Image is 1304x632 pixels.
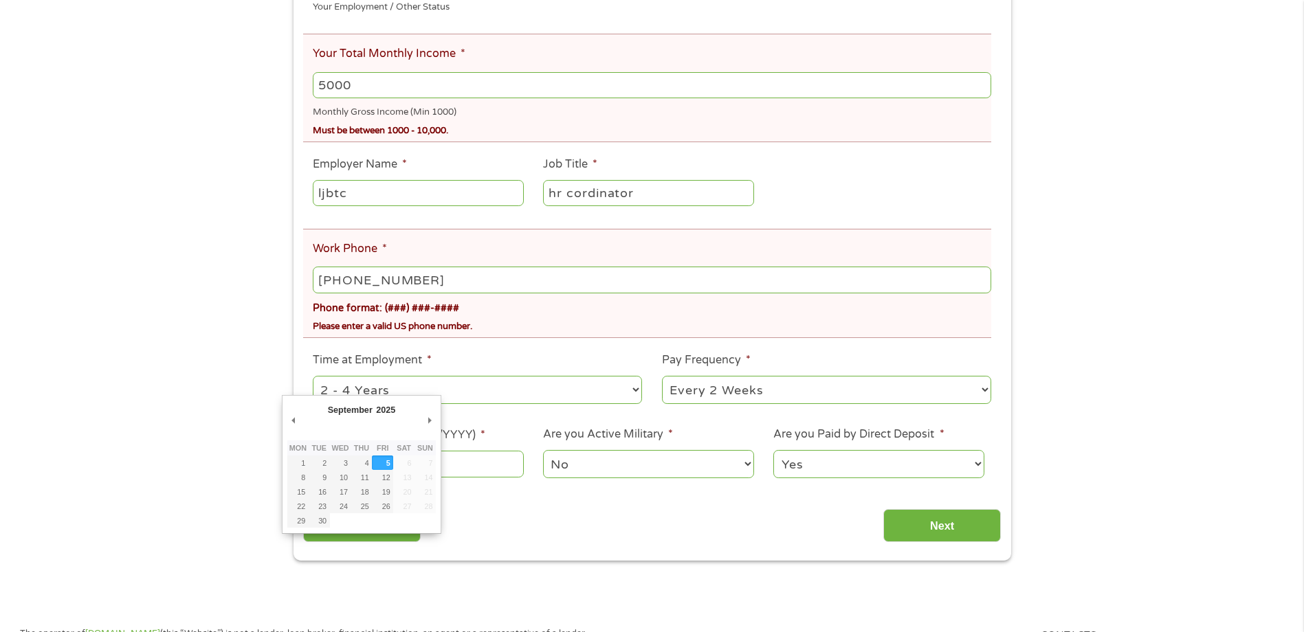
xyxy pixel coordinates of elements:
button: 8 [287,470,309,484]
button: 26 [372,499,393,513]
abbr: Sunday [417,444,433,452]
input: Cashier [543,180,753,206]
button: 5 [372,455,393,470]
input: Next [883,509,1001,543]
abbr: Saturday [397,444,411,452]
label: Are you Paid by Direct Deposit [773,427,944,442]
abbr: Thursday [354,444,369,452]
div: Please enter a valid US phone number. [313,315,991,334]
button: 30 [309,513,330,528]
label: Work Phone [313,242,387,256]
div: Must be between 1000 - 10,000. [313,120,991,138]
label: Are you Active Military [543,427,673,442]
abbr: Friday [377,444,388,452]
button: 15 [287,484,309,499]
label: Your Total Monthly Income [313,47,465,61]
button: 2 [309,455,330,470]
div: Phone format: (###) ###-#### [313,295,991,315]
label: Employer Name [313,157,407,172]
div: September [326,400,374,419]
button: 25 [351,499,372,513]
button: Previous Month [287,411,300,429]
button: 29 [287,513,309,528]
button: 23 [309,499,330,513]
button: 4 [351,455,372,470]
button: 18 [351,484,372,499]
button: 19 [372,484,393,499]
abbr: Monday [289,444,307,452]
abbr: Tuesday [311,444,327,452]
label: Job Title [543,157,597,172]
button: 1 [287,455,309,470]
input: Walmart [313,180,523,206]
button: Next Month [423,411,436,429]
abbr: Wednesday [331,444,349,452]
button: 9 [309,470,330,484]
input: 1800 [313,72,991,98]
div: 2025 [374,400,397,419]
button: 3 [330,455,351,470]
button: 11 [351,470,372,484]
button: 22 [287,499,309,513]
label: Pay Frequency [662,353,751,368]
button: 17 [330,484,351,499]
div: Monthly Gross Income (Min 1000) [313,101,991,120]
input: (231) 754-4010 [313,267,991,293]
label: Time at Employment [313,353,432,368]
button: 12 [372,470,393,484]
button: 16 [309,484,330,499]
button: 10 [330,470,351,484]
button: 24 [330,499,351,513]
